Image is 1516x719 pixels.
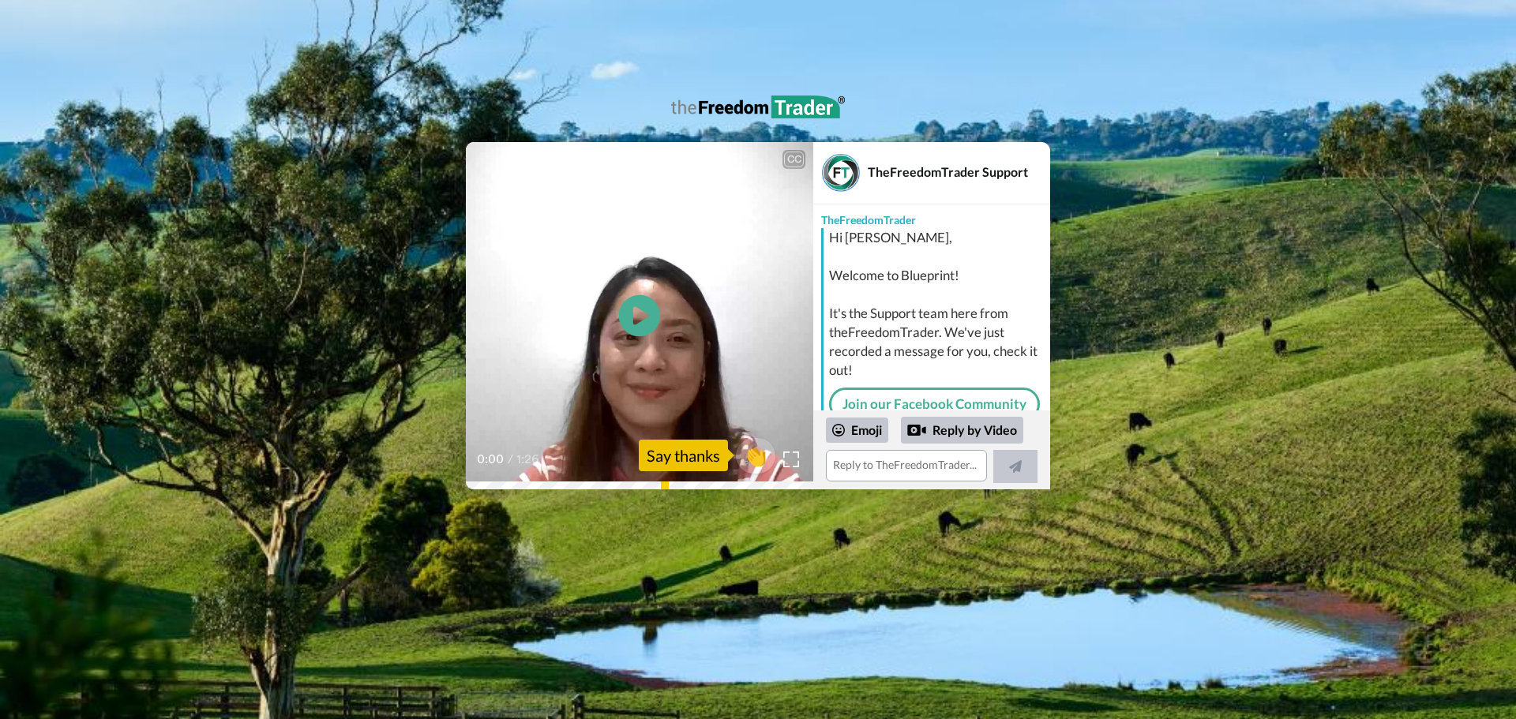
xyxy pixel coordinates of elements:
div: TheFreedomTrader Support [868,164,1049,179]
img: Profile Image [822,154,860,192]
div: Reply by Video [901,417,1023,444]
img: Full screen [783,451,799,467]
span: 0:00 [477,450,505,469]
div: Emoji [826,418,888,443]
div: Hi [PERSON_NAME], Welcome to Blueprint! It's the Support team here from theFreedomTrader. We've j... [829,228,1046,380]
div: CC [784,152,804,167]
div: TheFreedomTrader [813,204,1050,228]
div: Reply by Video [907,421,926,440]
a: Join our Facebook Community [829,388,1040,421]
img: logo [671,95,845,118]
div: Say thanks [639,440,728,471]
span: 👏 [736,443,775,468]
button: 👏 [736,438,775,474]
span: / [508,450,513,469]
span: 1:26 [516,450,544,469]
